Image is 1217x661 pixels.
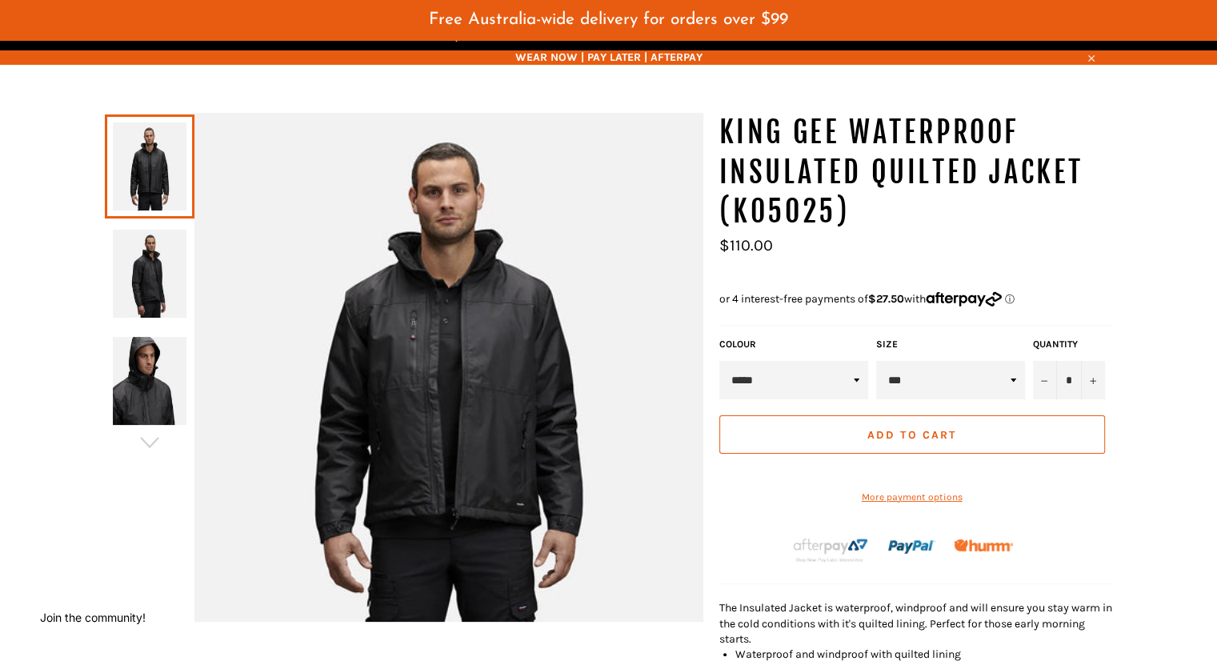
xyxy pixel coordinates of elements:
[113,230,186,318] img: KING GEE Waterproof Insulated Quilted Jacket (K05025) - Workin' Gear
[719,236,773,254] span: $110.00
[719,491,1105,504] a: More payment options
[867,428,956,442] span: Add to Cart
[1033,338,1105,351] label: Quantity
[791,536,870,563] img: Afterpay-Logo-on-dark-bg_large.png
[105,50,1113,65] span: WEAR NOW | PAY LATER | AFTERPAY
[113,337,186,425] img: KING GEE Waterproof Insulated Quilted Jacket (K05025) - Workin' Gear
[719,415,1105,454] button: Add to Cart
[1081,361,1105,399] button: Increase item quantity by one
[954,539,1013,551] img: Humm_core_logo_RGB-01_300x60px_small_195d8312-4386-4de7-b182-0ef9b6303a37.png
[876,338,1025,351] label: Size
[1033,361,1057,399] button: Reduce item quantity by one
[719,113,1113,232] h1: KING GEE Waterproof Insulated Quilted Jacket (K05025)
[40,611,146,624] button: Join the community!
[429,11,788,28] span: Free Australia-wide delivery for orders over $99
[719,600,1113,647] p: The Insulated Jacket is waterproof, windproof and will ensure you stay warm in the cold condition...
[194,113,703,622] img: KING GEE Waterproof Insulated Quilted Jacket (K05025) - Workin' Gear
[719,338,868,351] label: COLOUR
[888,523,935,571] img: paypal.png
